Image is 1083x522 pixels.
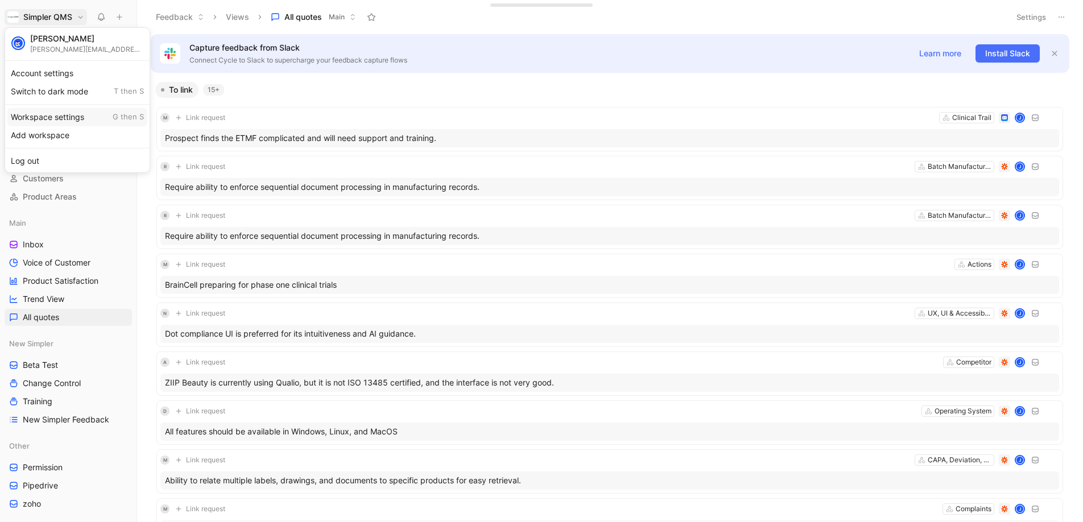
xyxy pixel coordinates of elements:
[7,64,147,82] div: Account settings
[7,126,147,144] div: Add workspace
[13,38,24,49] img: avatar
[30,34,144,44] div: [PERSON_NAME]
[7,82,147,101] div: Switch to dark mode
[113,112,144,122] span: G then S
[5,27,150,173] div: Simpler QMSSimpler QMS
[30,45,144,53] div: [PERSON_NAME][EMAIL_ADDRESS][DOMAIN_NAME]
[7,108,147,126] div: Workspace settings
[7,152,147,170] div: Log out
[114,86,144,97] span: T then S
